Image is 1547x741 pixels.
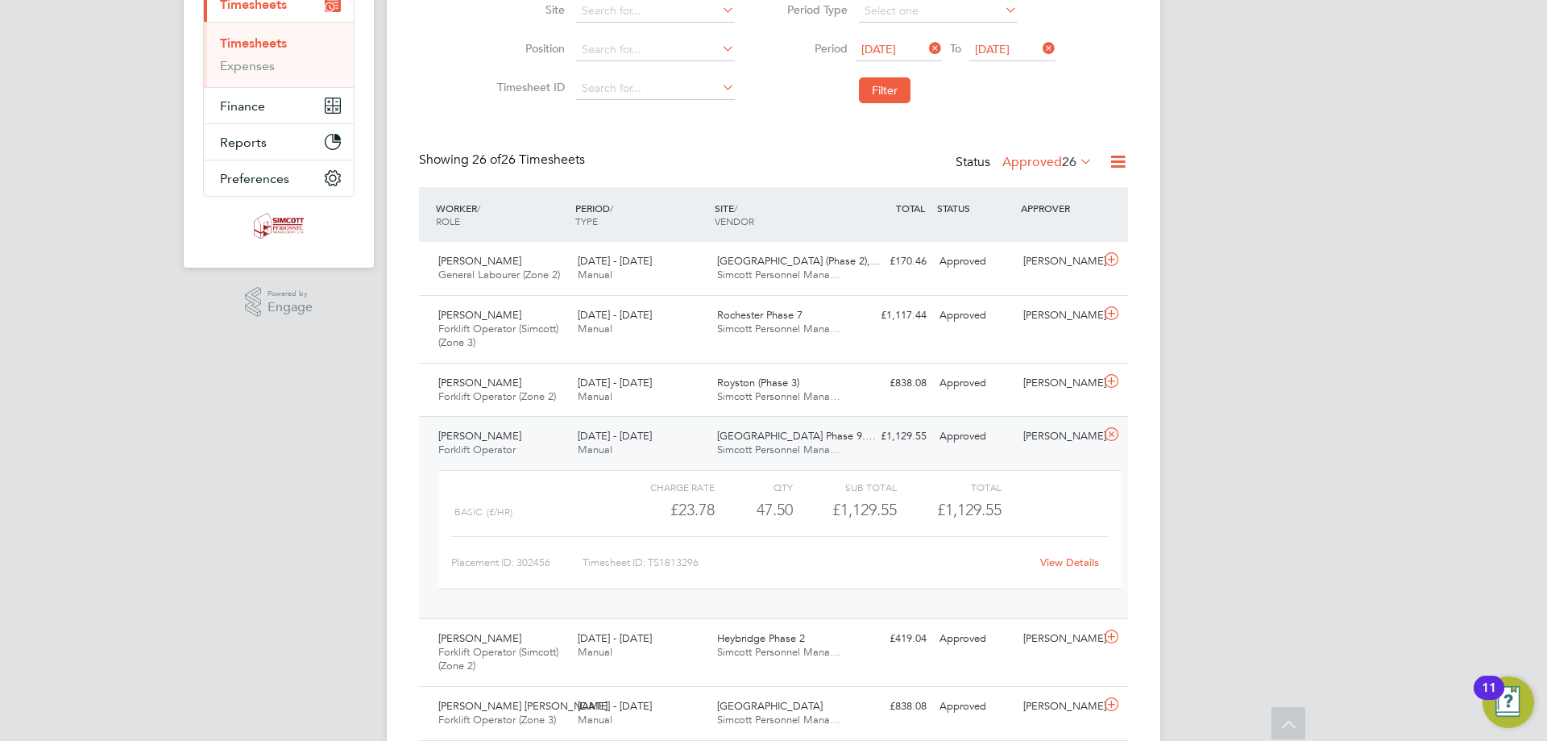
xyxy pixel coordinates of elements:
[438,322,558,349] span: Forklift Operator (Simcott) (Zone 3)
[454,506,512,518] span: Basic (£/HR)
[849,370,933,397] div: £838.08
[1017,693,1101,720] div: [PERSON_NAME]
[775,2,848,17] label: Period Type
[1040,556,1099,569] a: View Details
[438,631,521,645] span: [PERSON_NAME]
[578,376,652,389] span: [DATE] - [DATE]
[204,160,354,196] button: Preferences
[436,214,460,227] span: ROLE
[896,202,925,214] span: TOTAL
[1017,194,1101,223] div: APPROVER
[717,631,805,645] span: Heybridge Phase 2
[933,194,1017,223] div: STATUS
[715,497,793,523] div: 47.50
[933,693,1017,720] div: Approved
[897,477,1001,497] div: Total
[775,41,848,56] label: Period
[717,713,840,726] span: Simcott Personnel Mana…
[793,477,897,497] div: Sub Total
[575,214,598,227] span: TYPE
[268,287,313,301] span: Powered by
[220,135,267,150] span: Reports
[937,500,1002,519] span: £1,129.55
[578,429,652,443] span: [DATE] - [DATE]
[438,308,521,322] span: [PERSON_NAME]
[717,429,876,443] span: [GEOGRAPHIC_DATA] Phase 9.…
[1017,423,1101,450] div: [PERSON_NAME]
[578,443,612,456] span: Manual
[220,58,275,73] a: Expenses
[715,214,754,227] span: VENDOR
[717,389,840,403] span: Simcott Personnel Mana…
[734,202,737,214] span: /
[492,2,565,17] label: Site
[254,213,305,239] img: simcott-logo-retina.png
[204,88,354,123] button: Finance
[220,171,289,186] span: Preferences
[849,423,933,450] div: £1,129.55
[203,213,355,239] a: Go to home page
[578,645,612,659] span: Manual
[438,443,516,456] span: Forklift Operator
[438,645,558,672] span: Forklift Operator (Simcott) (Zone 2)
[472,152,501,168] span: 26 of
[849,693,933,720] div: £838.08
[578,322,612,335] span: Manual
[438,713,556,726] span: Forklift Operator (Zone 3)
[220,35,287,51] a: Timesheets
[492,41,565,56] label: Position
[711,194,850,235] div: SITE
[717,443,840,456] span: Simcott Personnel Mana…
[477,202,480,214] span: /
[717,254,881,268] span: [GEOGRAPHIC_DATA] (Phase 2),…
[204,22,354,87] div: Timesheets
[849,248,933,275] div: £170.46
[933,302,1017,329] div: Approved
[975,42,1010,56] span: [DATE]
[717,699,823,713] span: [GEOGRAPHIC_DATA]
[578,389,612,403] span: Manual
[578,254,652,268] span: [DATE] - [DATE]
[717,308,803,322] span: Rochester Phase 7
[715,477,793,497] div: QTY
[849,626,933,652] div: £419.04
[956,152,1096,174] div: Status
[220,98,265,114] span: Finance
[611,497,715,523] div: £23.78
[717,268,840,281] span: Simcott Personnel Mana…
[717,376,799,389] span: Royston (Phase 3)
[933,248,1017,275] div: Approved
[1017,302,1101,329] div: [PERSON_NAME]
[576,77,735,100] input: Search for...
[578,268,612,281] span: Manual
[578,308,652,322] span: [DATE] - [DATE]
[1062,154,1076,170] span: 26
[1482,688,1496,709] div: 11
[793,497,897,523] div: £1,129.55
[578,699,652,713] span: [DATE] - [DATE]
[245,287,313,318] a: Powered byEngage
[611,477,715,497] div: Charge rate
[717,645,840,659] span: Simcott Personnel Mana…
[859,77,910,103] button: Filter
[268,301,313,314] span: Engage
[571,194,711,235] div: PERIOD
[472,152,585,168] span: 26 Timesheets
[438,268,560,281] span: General Labourer (Zone 2)
[419,152,588,169] div: Showing
[933,370,1017,397] div: Approved
[861,42,896,56] span: [DATE]
[1483,676,1534,728] button: Open Resource Center, 11 new notifications
[717,322,840,335] span: Simcott Personnel Mana…
[933,626,1017,652] div: Approved
[945,38,966,59] span: To
[492,80,565,94] label: Timesheet ID
[933,423,1017,450] div: Approved
[1002,154,1093,170] label: Approved
[578,631,652,645] span: [DATE] - [DATE]
[849,302,933,329] div: £1,117.44
[432,194,571,235] div: WORKER
[576,39,735,61] input: Search for...
[438,429,521,443] span: [PERSON_NAME]
[451,550,583,576] div: Placement ID: 302456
